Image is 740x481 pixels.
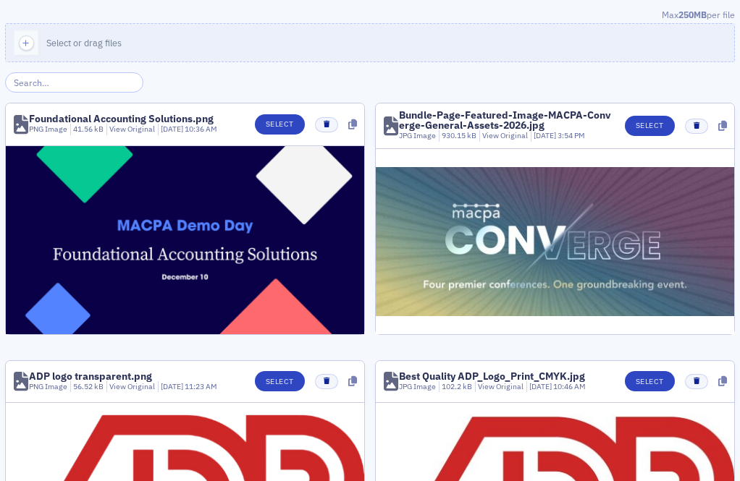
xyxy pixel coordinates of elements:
a: View Original [109,381,155,391]
div: Max per file [5,8,735,24]
span: [DATE] [161,124,185,134]
span: 11:23 AM [185,381,217,391]
div: Foundational Accounting Solutions.png [29,114,214,124]
span: 10:36 AM [185,124,217,134]
a: View Original [478,381,524,391]
a: View Original [109,124,155,134]
span: 10:46 AM [553,381,586,391]
button: Select [255,114,305,135]
div: 41.56 kB [70,124,104,135]
button: Select [625,116,675,136]
button: Select [255,371,305,391]
span: [DATE] [534,130,558,140]
input: Search… [5,72,143,93]
span: [DATE] [529,381,553,391]
div: 102.2 kB [439,381,473,393]
div: Best Quality ADP_Logo_Print_CMYK.jpg [399,371,585,381]
div: Bundle-Page-Featured-Image-MACPA-Converge-General-Assets-2026.jpg [399,110,615,130]
div: JPG Image [399,381,436,393]
div: 930.15 kB [439,130,477,142]
button: Select [625,371,675,391]
div: PNG Image [29,381,67,393]
span: 3:54 PM [558,130,585,140]
span: 250MB [678,9,707,20]
div: 56.52 kB [70,381,104,393]
span: [DATE] [161,381,185,391]
span: Select or drag files [46,37,122,48]
a: View Original [482,130,528,140]
div: PNG Image [29,124,67,135]
div: ADP logo transparent.png [29,371,152,381]
button: Select or drag files [5,23,735,62]
div: JPG Image [399,130,436,142]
